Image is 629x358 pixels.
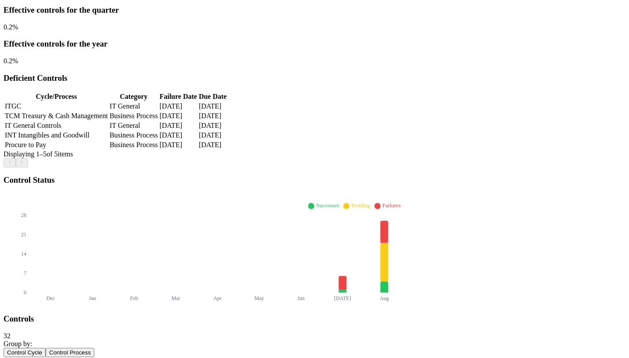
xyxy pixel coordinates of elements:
tspan: Jun [297,295,305,301]
h3: Effective controls for the quarter [4,5,625,15]
tspan: 21 [21,231,26,238]
span: 0.2 % [4,57,18,65]
tspan: 14 [21,251,26,257]
td: [DATE] [159,121,197,130]
button: Control Process [46,348,94,357]
th: Category [109,92,158,101]
span: Failures [382,202,401,209]
tspan: Feb [130,295,138,301]
td: [DATE] [159,112,197,120]
td: [DATE] [198,121,227,130]
button: Control Cycle [4,348,46,357]
span: 32 [4,332,11,340]
td: IT General [109,121,158,130]
span: 0.2 % [4,23,18,31]
tspan: [DATE] [334,295,351,301]
span: Pending [351,202,370,209]
tspan: 7 [24,270,26,276]
tspan: Aug [380,295,389,301]
th: Failure Date [159,92,197,101]
th: Cycle/Process [4,92,108,101]
td: [DATE] [198,141,227,149]
tspan: Jan [89,295,96,301]
td: [DATE] [198,102,227,111]
td: Business Process [109,141,158,149]
tspan: 0 [24,289,26,296]
span: Group by: [4,340,32,347]
th: Due Date [198,92,227,101]
h3: Controls [4,314,625,324]
tspan: Dec [47,295,55,301]
td: IT General [109,102,158,111]
td: [DATE] [159,141,197,149]
span: Successes [316,202,339,209]
h3: Deficient Controls [4,73,625,83]
td: Business Process [109,131,158,140]
span: Displaying 1– 5 of 5 items [4,150,73,158]
td: [DATE] [198,131,227,140]
td: ITGC [4,102,108,111]
td: INT Intangibles and Goodwill [4,131,108,140]
td: Business Process [109,112,158,120]
tspan: Mar [172,295,180,301]
td: TCM Treasury & Cash Management [4,112,108,120]
tspan: Apr [213,295,222,301]
td: IT General Controls [4,121,108,130]
td: [DATE] [159,102,197,111]
h3: Control Status [4,175,625,185]
h3: Effective controls for the year [4,39,625,49]
td: [DATE] [198,112,227,120]
tspan: 28 [21,212,26,218]
td: [DATE] [159,131,197,140]
td: Procure to Pay [4,141,108,149]
tspan: May [255,295,264,301]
